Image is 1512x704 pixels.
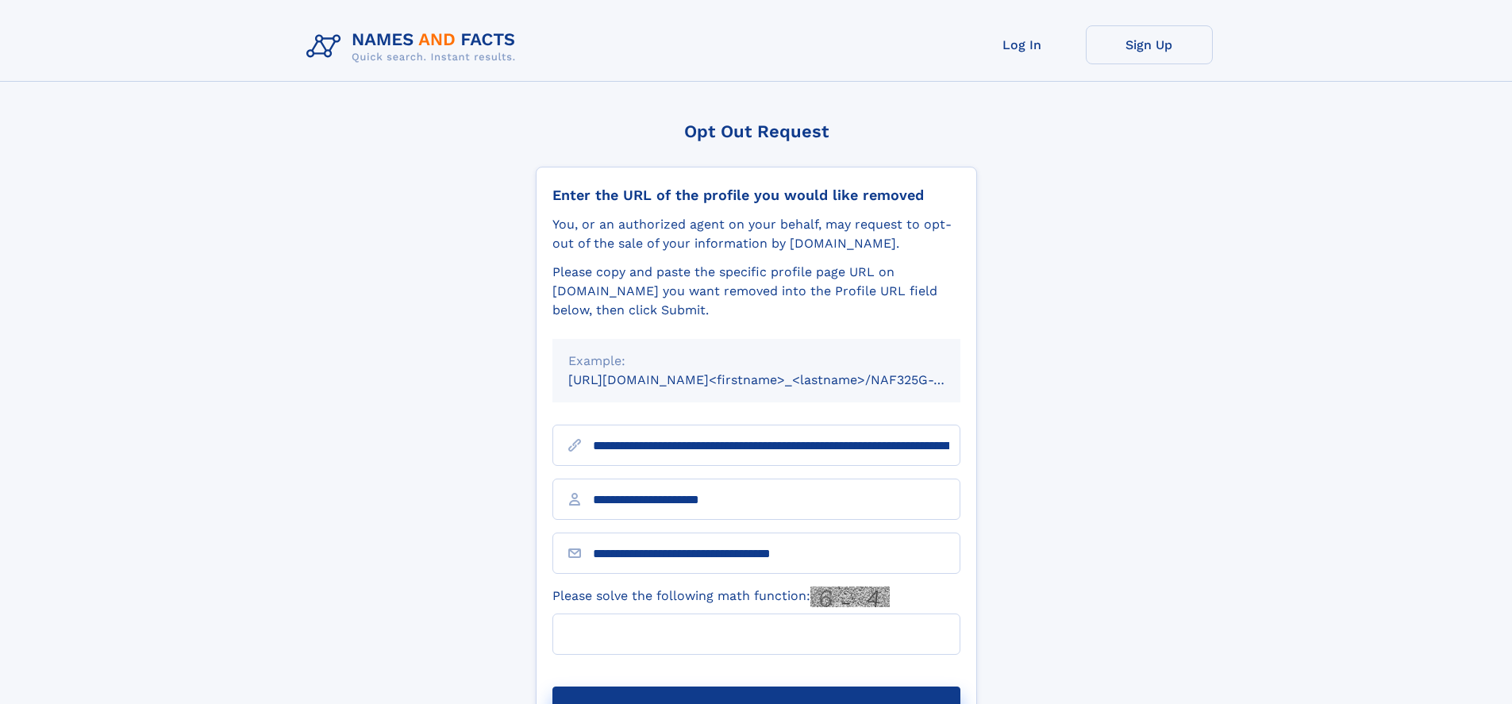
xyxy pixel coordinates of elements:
div: Please copy and paste the specific profile page URL on [DOMAIN_NAME] you want removed into the Pr... [552,263,960,320]
small: [URL][DOMAIN_NAME]<firstname>_<lastname>/NAF325G-xxxxxxxx [568,372,991,387]
div: You, or an authorized agent on your behalf, may request to opt-out of the sale of your informatio... [552,215,960,253]
label: Please solve the following math function: [552,587,890,607]
a: Sign Up [1086,25,1213,64]
div: Opt Out Request [536,121,977,141]
a: Log In [959,25,1086,64]
div: Enter the URL of the profile you would like removed [552,187,960,204]
img: Logo Names and Facts [300,25,529,68]
div: Example: [568,352,945,371]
